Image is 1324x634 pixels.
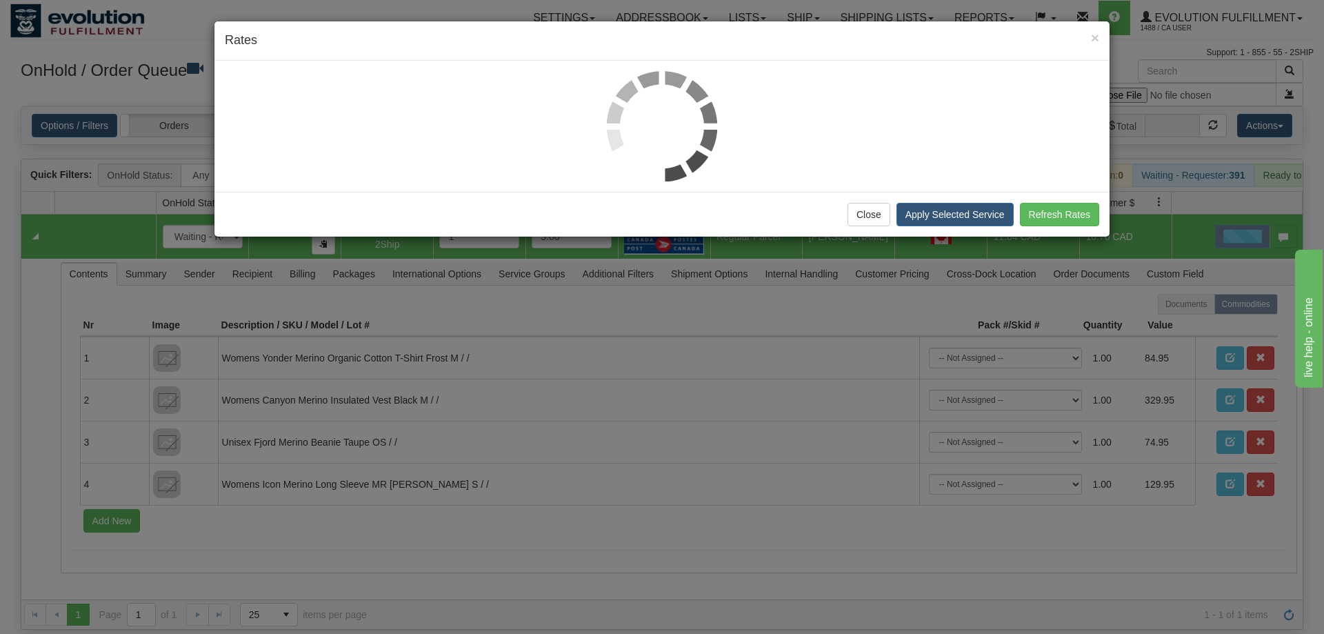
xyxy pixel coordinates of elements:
[1292,246,1323,387] iframe: chat widget
[847,203,890,226] button: Close
[225,32,1099,50] h4: Rates
[1091,30,1099,46] span: ×
[10,8,128,25] div: live help - online
[1020,203,1099,226] button: Refresh Rates
[896,203,1014,226] button: Apply Selected Service
[1091,30,1099,45] button: Close
[607,71,717,181] img: loader.gif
